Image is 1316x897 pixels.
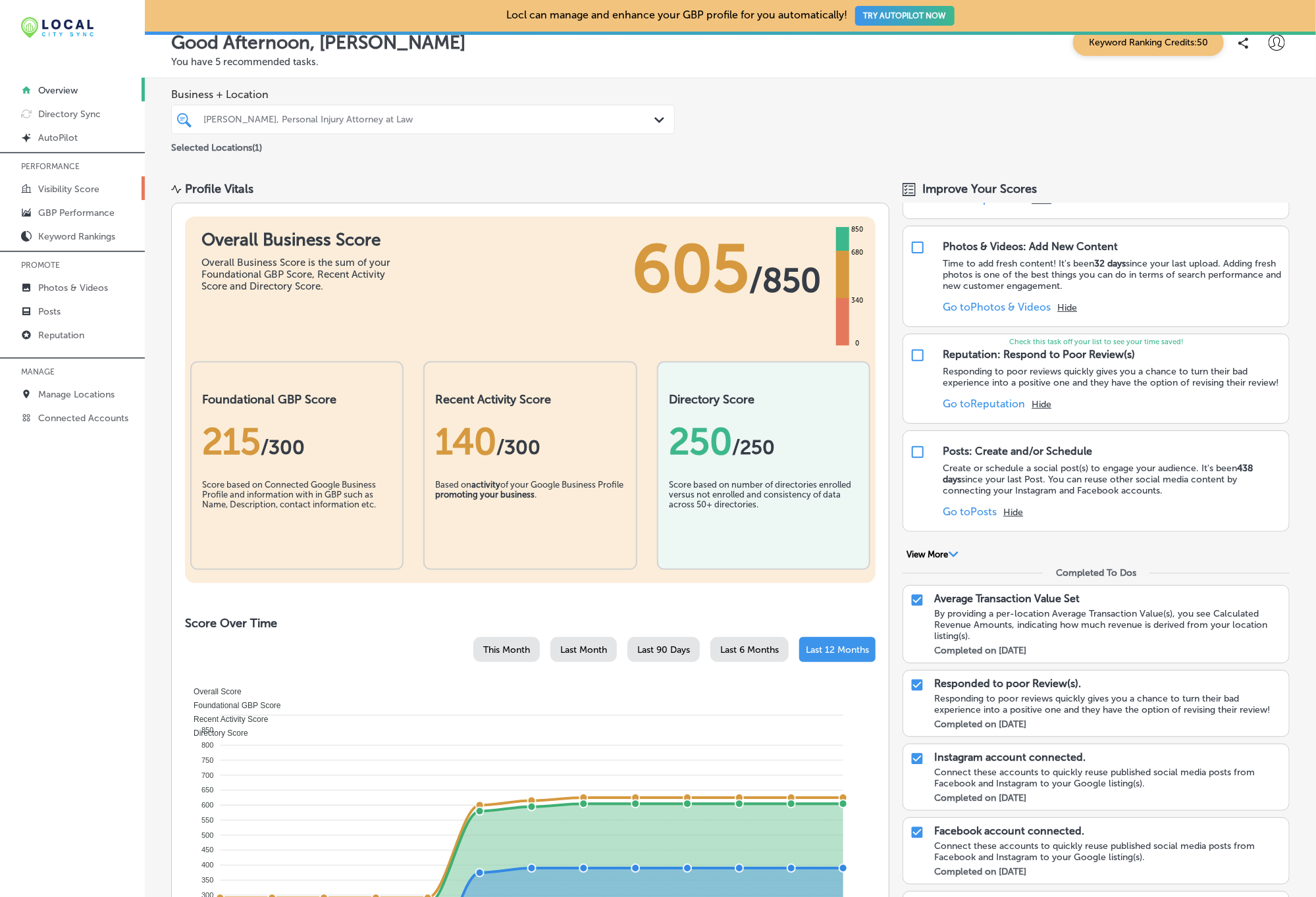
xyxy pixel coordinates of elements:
span: Last 6 Months [720,644,779,655]
button: Hide [1032,399,1051,410]
p: Facebook account connected. [935,825,1085,837]
p: Manage Locations [38,389,115,400]
p: Time to add fresh content! It's been since your last upload. Adding fresh photos is one of the be... [943,258,1282,292]
tspan: 700 [201,771,213,779]
div: Responding to poor reviews quickly gives you a chance to turn their bad experience into a positiv... [935,693,1282,715]
div: 0 [853,338,862,349]
span: Overall Score [184,687,242,696]
span: Keyword Ranking Credits: 50 [1073,29,1224,56]
p: Selected Locations ( 1 ) [171,137,262,153]
p: Overview [38,85,78,96]
p: Average Transaction Value Set [935,592,1080,605]
div: Completed To Dos [1056,567,1136,578]
div: Profile Vitals [185,182,253,196]
div: Score based on number of directories enrolled versus not enrolled and consistency of data across ... [669,480,858,546]
label: Completed on [DATE] [935,792,1027,804]
p: Check this task off your list to see your time saved! [903,338,1289,346]
tspan: 550 [201,816,213,824]
tspan: 500 [201,831,213,839]
h2: Foundational GBP Score [202,392,392,407]
label: Completed on [DATE] [935,866,1027,877]
div: 850 [849,224,866,235]
div: 250 [669,420,858,463]
span: Last 90 Days [637,644,690,655]
p: Reputation [38,330,84,341]
span: / 850 [749,261,821,300]
div: Connect these accounts to quickly reuse published social media posts from Facebook and Instagram ... [935,840,1282,863]
div: Photos & Videos: Add New Content [943,240,1118,253]
p: Posts [38,306,61,317]
button: View More [903,549,962,561]
span: /250 [732,436,775,459]
p: AutoPilot [38,132,78,143]
p: Good Afternoon, [PERSON_NAME] [171,32,465,53]
p: GBP Performance [38,207,115,218]
div: Connect these accounts to quickly reuse published social media posts from Facebook and Instagram ... [935,767,1282,789]
span: Directory Score [184,729,248,738]
label: Completed on [DATE] [935,645,1027,656]
div: Posts: Create and/or Schedule [943,445,1092,457]
tspan: 850 [201,726,213,734]
p: Responded to poor Review(s). [935,677,1082,690]
span: /300 [496,436,540,459]
h1: Overall Business Score [201,230,399,250]
div: Reputation: Respond to Poor Review(s) [943,348,1135,361]
p: Connected Accounts [38,413,128,424]
h2: Recent Activity Score [435,392,625,407]
div: Overall Business Score is the sum of your Foundational GBP Score, Recent Activity Score and Direc... [201,257,399,292]
strong: 32 days [1094,258,1126,269]
p: You have 5 recommended tasks. [171,56,1290,68]
label: Completed on [DATE] [935,719,1027,730]
span: Business + Location [171,88,675,101]
span: Improve Your Scores [922,182,1037,196]
p: Directory Sync [38,109,101,120]
div: Score based on Connected Google Business Profile and information with in GBP such as Name, Descri... [202,480,392,546]
p: Instagram account connected. [935,751,1086,763]
button: Hide [1057,302,1077,313]
span: Recent Activity Score [184,715,268,724]
tspan: 450 [201,846,213,854]
b: activity [471,480,500,490]
div: [PERSON_NAME], Personal Injury Attorney at Law [203,114,656,125]
a: Go toReputation [943,397,1025,410]
h2: Score Over Time [185,616,876,630]
div: Based on of your Google Business Profile . [435,480,625,546]
h2: Directory Score [669,392,858,407]
div: 140 [435,420,625,463]
p: Visibility Score [38,184,99,195]
tspan: 650 [201,786,213,794]
strong: 438 days [943,463,1253,485]
button: TRY AUTOPILOT NOW [855,6,955,26]
p: Keyword Rankings [38,231,115,242]
tspan: 350 [201,876,213,884]
p: Create or schedule a social post(s) to engage your audience. It's been since your last Post. You ... [943,463,1282,496]
tspan: 400 [201,861,213,869]
span: Last 12 Months [806,644,869,655]
tspan: 750 [201,756,213,764]
span: / 300 [261,436,305,459]
span: Foundational GBP Score [184,701,281,710]
p: Responding to poor reviews quickly gives you a chance to turn their bad experience into a positiv... [943,366,1282,388]
span: Last Month [560,644,607,655]
div: 680 [849,247,866,258]
tspan: 600 [201,801,213,809]
tspan: 800 [201,741,213,749]
span: This Month [483,644,530,655]
a: Go toPosts [943,505,997,518]
span: 605 [632,230,749,309]
img: 12321ecb-abad-46dd-be7f-2600e8d3409flocal-city-sync-logo-rectangle.png [21,17,93,38]
div: By providing a per-location Average Transaction Value(s), you see Calculated Revenue Amounts, ind... [935,608,1282,642]
button: Hide [1003,507,1023,518]
b: promoting your business [435,490,535,500]
a: Go toPhotos & Videos [943,301,1051,313]
div: 215 [202,420,392,463]
div: 340 [849,295,866,306]
p: Photos & Videos [38,282,108,294]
